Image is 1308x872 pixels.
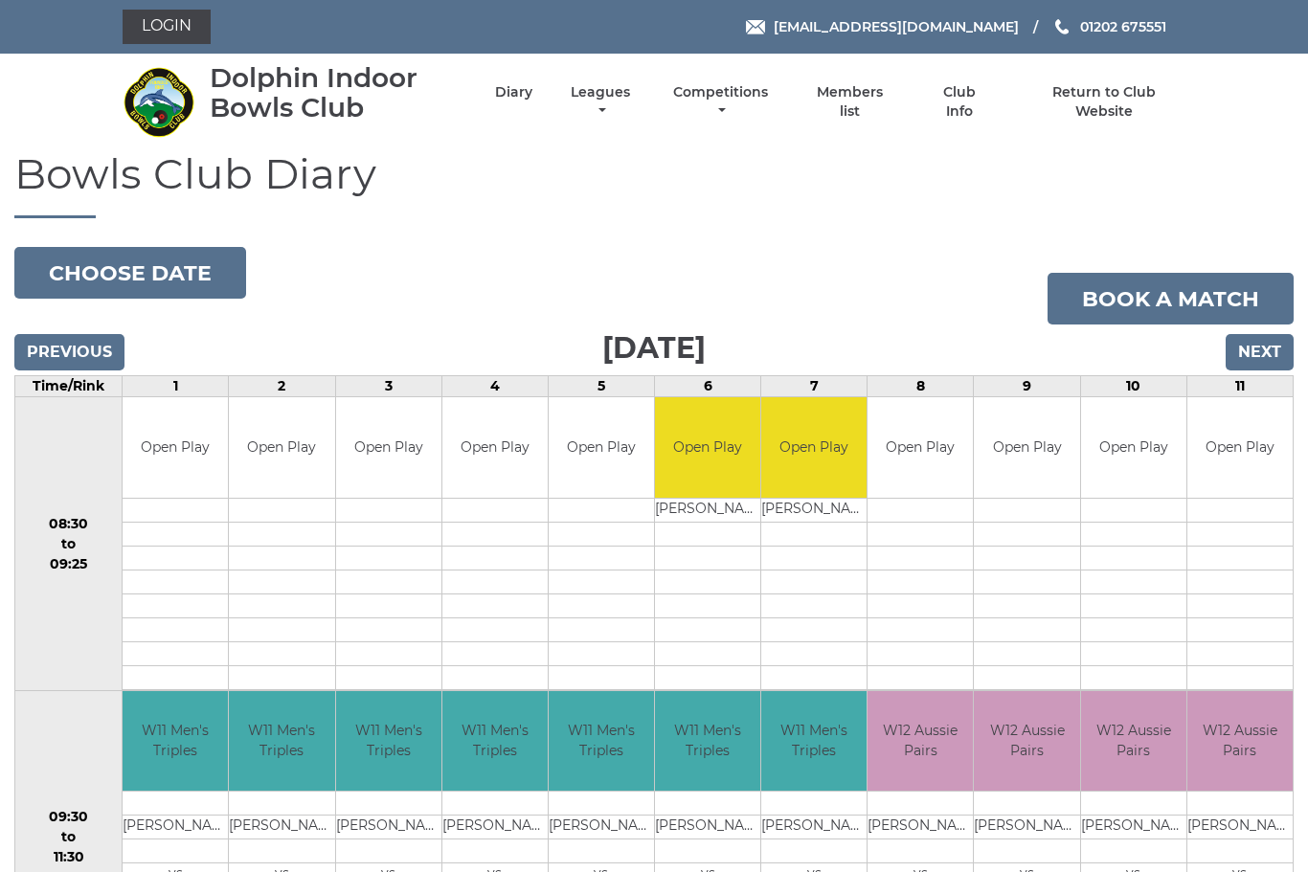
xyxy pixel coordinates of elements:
td: 7 [761,376,868,397]
td: W11 Men's Triples [123,691,228,792]
td: [PERSON_NAME] [761,498,867,522]
td: Open Play [229,397,334,498]
img: Email [746,20,765,34]
div: Dolphin Indoor Bowls Club [210,63,462,123]
td: 4 [441,376,548,397]
td: 8 [868,376,974,397]
td: 6 [655,376,761,397]
td: Open Play [1187,397,1293,498]
a: Return to Club Website [1024,83,1185,121]
td: W12 Aussie Pairs [868,691,973,792]
span: [EMAIL_ADDRESS][DOMAIN_NAME] [774,18,1019,35]
input: Next [1226,334,1294,370]
td: [PERSON_NAME] [1081,816,1186,839]
td: [PERSON_NAME] [549,816,654,839]
td: Open Play [123,397,228,498]
td: Open Play [868,397,973,498]
td: 08:30 to 09:25 [15,397,123,691]
button: Choose date [14,247,246,299]
td: [PERSON_NAME] [974,816,1079,839]
input: Previous [14,334,124,370]
td: [PERSON_NAME] [655,816,760,839]
h1: Bowls Club Diary [14,150,1294,218]
td: Open Play [336,397,441,498]
td: [PERSON_NAME] [868,816,973,839]
td: Open Play [761,397,867,498]
a: Login [123,10,211,44]
td: 1 [123,376,229,397]
td: Open Play [442,397,548,498]
a: Phone us 01202 675551 [1052,16,1166,37]
td: [PERSON_NAME] [442,816,548,839]
td: Time/Rink [15,376,123,397]
a: Leagues [566,83,635,121]
td: [PERSON_NAME] [123,816,228,839]
a: Members list [806,83,894,121]
td: [PERSON_NAME] [336,816,441,839]
td: W12 Aussie Pairs [1187,691,1293,792]
td: Open Play [549,397,654,498]
td: W12 Aussie Pairs [1081,691,1186,792]
td: W11 Men's Triples [549,691,654,792]
img: Dolphin Indoor Bowls Club [123,66,194,138]
td: W11 Men's Triples [655,691,760,792]
td: Open Play [974,397,1079,498]
td: Open Play [655,397,760,498]
td: Open Play [1081,397,1186,498]
td: W11 Men's Triples [442,691,548,792]
td: 10 [1080,376,1186,397]
a: Diary [495,83,532,101]
a: Email [EMAIL_ADDRESS][DOMAIN_NAME] [746,16,1019,37]
img: Phone us [1055,19,1069,34]
td: W11 Men's Triples [229,691,334,792]
td: 3 [335,376,441,397]
td: 2 [229,376,335,397]
td: 11 [1186,376,1293,397]
td: [PERSON_NAME] [655,498,760,522]
td: W11 Men's Triples [761,691,867,792]
td: [PERSON_NAME] [761,816,867,839]
td: [PERSON_NAME] [1187,816,1293,839]
a: Book a match [1048,273,1294,324]
td: 9 [974,376,1080,397]
span: 01202 675551 [1080,18,1166,35]
a: Competitions [668,83,773,121]
a: Club Info [928,83,990,121]
td: [PERSON_NAME] [229,816,334,839]
td: W11 Men's Triples [336,691,441,792]
td: 5 [548,376,654,397]
td: W12 Aussie Pairs [974,691,1079,792]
